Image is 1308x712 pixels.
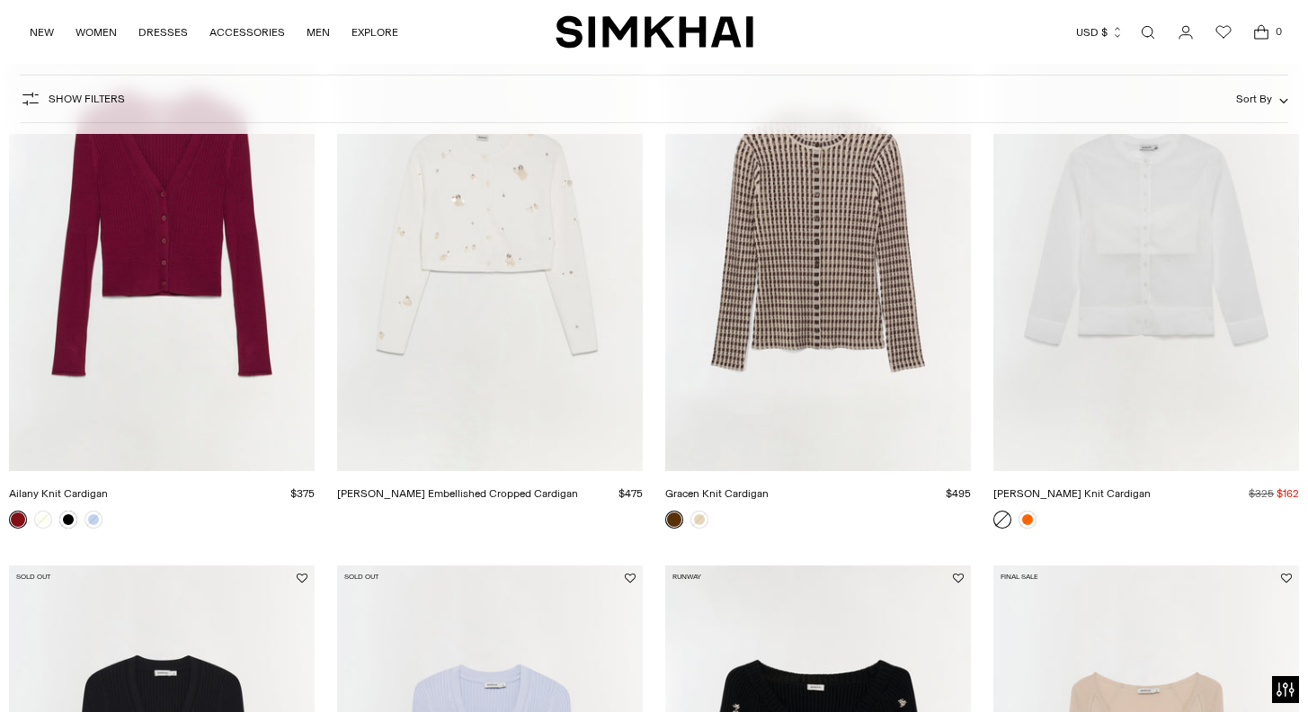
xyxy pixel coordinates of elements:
[1236,93,1272,105] span: Sort By
[351,13,398,52] a: EXPLORE
[138,13,188,52] a: DRESSES
[337,487,578,500] a: [PERSON_NAME] Embellished Cropped Cardigan
[20,85,125,113] button: Show Filters
[1243,14,1279,50] a: Open cart modal
[1270,23,1286,40] span: 0
[49,93,125,105] span: Show Filters
[30,13,54,52] a: NEW
[993,487,1151,500] a: [PERSON_NAME] Knit Cardigan
[1236,89,1288,109] button: Sort By
[1130,14,1166,50] a: Open search modal
[76,13,117,52] a: WOMEN
[1076,13,1124,52] button: USD $
[1168,14,1204,50] a: Go to the account page
[665,487,769,500] a: Gracen Knit Cardigan
[14,644,182,698] iframe: Sign Up via Text for Offers
[9,487,108,500] a: Ailany Knit Cardigan
[209,13,285,52] a: ACCESSORIES
[1206,14,1241,50] a: Wishlist
[556,14,753,49] a: SIMKHAI
[307,13,330,52] a: MEN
